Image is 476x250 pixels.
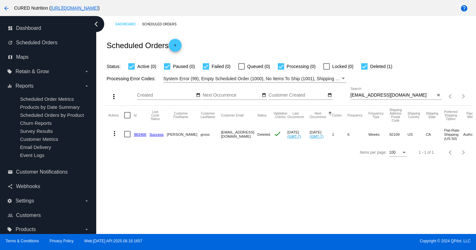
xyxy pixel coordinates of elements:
[389,125,408,143] mat-cell: 92109
[134,132,146,136] a: 983466
[460,4,468,12] mat-icon: help
[444,90,457,103] button: Previous page
[8,55,13,60] i: map
[16,169,68,175] span: Customer Notifications
[457,90,470,103] button: Next page
[15,69,49,74] span: Retain & Grow
[167,112,195,119] button: Change sorting for CustomerFirstName
[20,96,74,102] span: Scheduled Order Metrics
[137,93,195,98] input: Created
[16,40,57,46] span: Scheduled Orders
[171,43,179,51] mat-icon: add
[274,106,287,125] mat-header-cell: Validation Checks
[457,146,470,159] button: Next page
[14,5,100,11] span: CURED Nutrition ( )
[310,125,332,143] mat-cell: [DATE]
[16,212,41,218] span: Customers
[258,132,270,136] span: Deleted
[287,134,301,138] a: (GMT-7)
[8,52,89,62] a: map Maps
[332,113,342,117] button: Change sorting for Cycles
[84,198,89,203] i: arrow_drop_down
[332,63,353,70] span: Locked (0)
[243,239,471,243] span: Copyright © 2024 QPilot, LLC
[16,184,40,189] span: Webhooks
[16,25,41,31] span: Dashboard
[426,125,444,143] mat-cell: CA
[110,93,118,100] mat-icon: more_vert
[20,120,52,126] a: Churn Reports
[84,83,89,89] i: arrow_drop_down
[173,63,195,70] span: Paused (0)
[20,152,44,158] span: Event Logs
[20,112,84,118] a: Scheduled Orders by Product
[5,239,39,243] a: Terms & Conditions
[8,40,13,45] i: update
[20,144,51,150] span: Email Delivery
[351,93,435,98] input: Search
[3,4,10,12] mat-icon: arrow_back
[15,227,36,232] span: Products
[8,169,13,175] i: email
[149,110,161,121] button: Change sorting for LastProcessingCycleId
[8,181,89,192] a: share Webhooks
[426,112,438,119] button: Change sorting for ShippingState
[50,239,74,243] a: Privacy Policy
[134,113,136,117] button: Change sorting for Id
[137,63,156,70] span: Active (0)
[111,130,118,137] mat-icon: more_vert
[8,184,13,189] i: share
[8,167,89,177] a: email Customer Notifications
[149,132,164,136] a: Success
[389,150,395,155] span: 100
[368,112,383,119] button: Change sorting for FrequencyType
[408,125,426,143] mat-cell: US
[327,93,332,98] mat-icon: date_range
[84,239,142,243] a: Web:[DATE] API:2025.08.19.1657
[419,150,434,155] div: 1 - 1 of 1
[163,75,346,83] mat-select: Filter by Processing Error Codes
[84,69,89,74] i: arrow_drop_down
[444,110,457,121] button: Change sorting for PreferredShippingOption
[8,210,89,220] a: people_outline Customers
[20,128,53,134] a: Survey Results
[221,125,258,143] mat-cell: [EMAIL_ADDRESS][DOMAIN_NAME]
[247,63,270,70] span: Queued (0)
[91,19,101,29] i: chevron_left
[347,113,362,117] button: Change sorting for Frequency
[310,112,326,119] button: Change sorting for NextOccurrenceUtc
[370,63,392,70] span: Deleted (1)
[310,134,323,138] a: (GMT-7)
[7,83,12,89] i: equalizer
[332,125,347,143] mat-cell: 1
[167,125,200,143] mat-cell: [PERSON_NAME]
[106,39,181,52] h2: Scheduled Orders
[84,227,89,232] i: arrow_drop_down
[389,151,407,155] mat-select: Items per page:
[142,19,182,29] a: Scheduled Orders
[444,146,457,159] button: Previous page
[20,104,80,110] span: Products by Date Summary
[8,213,13,218] i: people_outline
[221,113,244,117] button: Change sorting for CustomerEmail
[20,136,58,142] a: Customer Metrics
[7,198,12,203] i: settings
[115,19,142,29] a: Dashboard
[212,63,231,70] span: Failed (0)
[274,130,281,138] mat-icon: check
[16,54,29,60] span: Maps
[15,198,34,204] span: Settings
[287,125,310,143] mat-cell: [DATE]
[7,227,12,232] i: local_offer
[15,83,33,89] span: Reports
[444,125,463,143] mat-cell: Flat-Rate Shipping (US 50)
[106,64,121,69] span: Status:
[287,112,304,119] button: Change sorting for LastOccurrenceUtc
[360,150,387,155] div: Items per page:
[389,108,402,122] button: Change sorting for ShippingPostcode
[408,112,420,119] button: Change sorting for ShippingCountry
